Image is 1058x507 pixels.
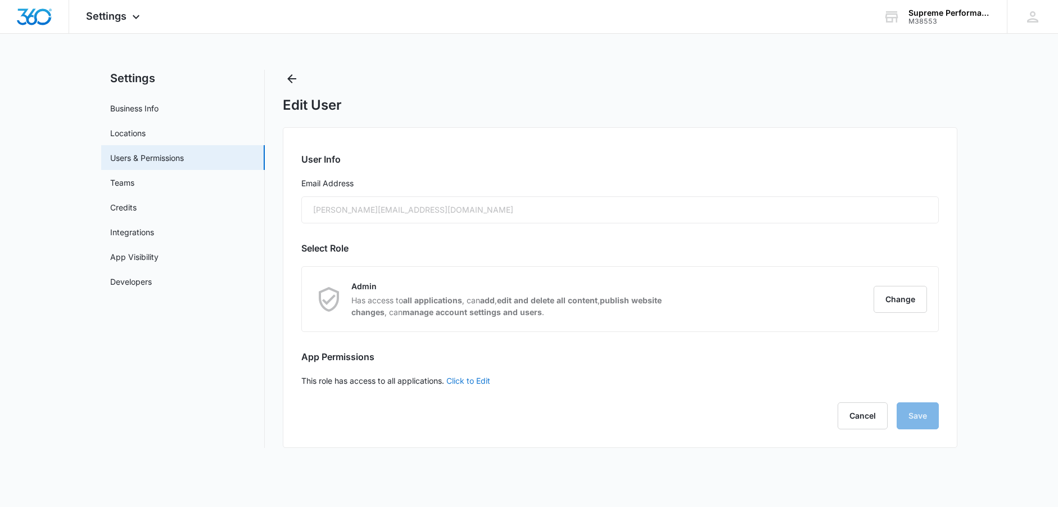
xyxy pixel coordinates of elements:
[283,127,957,448] div: This role has access to all applications.
[874,286,927,313] button: Change
[446,376,490,385] a: Click to Edit
[301,152,939,166] h2: User Info
[403,307,542,317] strong: manage account settings and users
[110,177,134,189] a: Teams
[110,201,137,213] a: Credits
[301,350,939,364] h2: App Permissions
[110,127,146,139] a: Locations
[283,97,342,114] h1: Edit User
[351,280,667,292] p: Admin
[908,8,991,17] div: account name
[351,294,667,318] p: Has access to , can , , , can .
[497,295,598,305] strong: edit and delete all content
[908,17,991,25] div: account id
[301,177,939,190] label: Email Address
[301,241,939,255] h2: Select Role
[480,295,495,305] strong: add
[283,70,301,88] button: Back
[110,226,154,238] a: Integrations
[110,152,184,164] a: Users & Permissions
[403,295,462,305] strong: all applications
[110,102,159,114] a: Business Info
[110,251,159,263] a: App Visibility
[86,10,126,22] span: Settings
[838,402,888,429] button: Cancel
[110,276,152,288] a: Developers
[101,70,265,87] h2: Settings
